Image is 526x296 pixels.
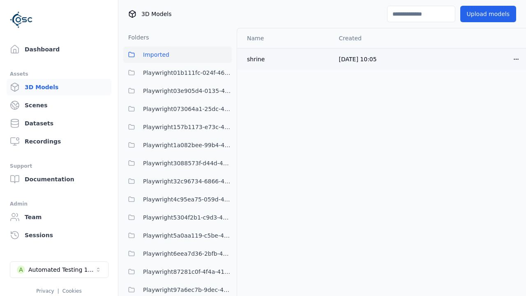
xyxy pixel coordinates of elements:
[143,267,232,277] span: Playwright87281c0f-4f4a-4173-bef9-420ef006671d
[7,79,111,95] a: 3D Models
[123,119,232,135] button: Playwright157b1173-e73c-4808-a1ac-12e2e4cec217
[143,285,232,295] span: Playwright97a6ec7b-9dec-45d7-98ef-5e87a5181b08
[10,69,108,79] div: Assets
[143,231,232,240] span: Playwright5a0aa119-c5be-433d-90b0-de75c36c42a7
[143,86,232,96] span: Playwright03e905d4-0135-4922-94e2-0c56aa41bf04
[123,155,232,171] button: Playwright3088573f-d44d-455e-85f6-006cb06f31fb
[247,55,326,63] div: shrine
[7,41,111,58] a: Dashboard
[123,83,232,99] button: Playwright03e905d4-0135-4922-94e2-0c56aa41bf04
[143,122,232,132] span: Playwright157b1173-e73c-4808-a1ac-12e2e4cec217
[10,8,33,31] img: Logo
[123,227,232,244] button: Playwright5a0aa119-c5be-433d-90b0-de75c36c42a7
[7,97,111,113] a: Scenes
[7,227,111,243] a: Sessions
[123,33,149,42] h3: Folders
[123,137,232,153] button: Playwright1a082bee-99b4-4375-8133-1395ef4c0af5
[10,161,108,171] div: Support
[123,46,232,63] button: Imported
[143,194,232,204] span: Playwright4c95ea75-059d-4cd5-9024-2cd9de30b3b0
[143,249,232,259] span: Playwright6eea7d36-2bfb-4c23-8a5c-c23a2aced77e
[58,288,59,294] span: |
[7,133,111,150] a: Recordings
[123,264,232,280] button: Playwright87281c0f-4f4a-4173-bef9-420ef006671d
[123,209,232,226] button: Playwright5304f2b1-c9d3-459f-957a-a9fd53ec8eaf
[143,50,169,60] span: Imported
[123,245,232,262] button: Playwright6eea7d36-2bfb-4c23-8a5c-c23a2aced77e
[7,115,111,132] a: Datasets
[17,266,25,274] div: A
[141,10,171,18] span: 3D Models
[62,288,82,294] a: Cookies
[332,28,429,48] th: Created
[7,171,111,187] a: Documentation
[143,140,232,150] span: Playwright1a082bee-99b4-4375-8133-1395ef4c0af5
[123,101,232,117] button: Playwright073064a1-25dc-42be-bd5d-9b023c0ea8dd
[28,266,95,274] div: Automated Testing 1 - Playwright
[237,28,332,48] th: Name
[460,6,516,22] button: Upload models
[339,56,377,62] span: [DATE] 10:05
[10,199,108,209] div: Admin
[10,261,108,278] button: Select a workspace
[143,104,232,114] span: Playwright073064a1-25dc-42be-bd5d-9b023c0ea8dd
[123,191,232,208] button: Playwright4c95ea75-059d-4cd5-9024-2cd9de30b3b0
[143,158,232,168] span: Playwright3088573f-d44d-455e-85f6-006cb06f31fb
[143,68,232,78] span: Playwright01b111fc-024f-466d-9bae-c06bfb571c6d
[36,288,54,294] a: Privacy
[7,209,111,225] a: Team
[143,213,232,222] span: Playwright5304f2b1-c9d3-459f-957a-a9fd53ec8eaf
[123,65,232,81] button: Playwright01b111fc-024f-466d-9bae-c06bfb571c6d
[123,173,232,190] button: Playwright32c96734-6866-42ae-8456-0f4acea52717
[143,176,232,186] span: Playwright32c96734-6866-42ae-8456-0f4acea52717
